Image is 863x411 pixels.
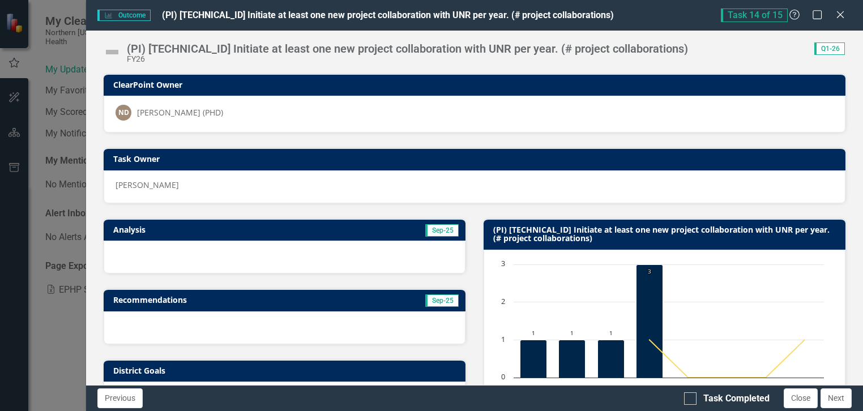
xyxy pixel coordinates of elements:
h3: (PI) [TECHNICAL_ID] Initiate at least one new project collaboration with UNR per year. (# project... [493,225,840,243]
path: FY22, 1. Actual. [520,340,547,378]
text: 1 [570,329,574,337]
div: ND [116,105,131,121]
text: 1 [532,329,535,337]
text: 1 [501,334,505,344]
text: 2 [501,296,505,306]
h3: Task Owner [113,155,840,163]
h3: Analysis [113,225,281,234]
text: FY22 [525,385,541,395]
text: FY24 [603,385,619,395]
span: Task 14 of 15 [721,8,788,22]
g: Actual, series 1 of 2. Bar series with 8 bars. [520,264,805,378]
text: Q1-26 [678,385,698,395]
h3: Recommendations [113,296,349,304]
h3: ClearPoint Owner [113,80,840,89]
span: (PI) [TECHNICAL_ID] Initiate at least one new project collaboration with UNR per year. (# project... [162,10,614,20]
button: Close [784,388,818,408]
text: FY23 [564,385,580,395]
span: Outcome [97,10,150,21]
text: 3 [648,267,651,275]
img: Not Defined [103,43,121,61]
div: [PERSON_NAME] (PHD) [137,107,223,118]
text: Q3-26 [756,385,776,395]
button: Next [821,388,852,408]
text: Q2-26 [717,385,737,395]
span: Sep-25 [425,294,459,307]
path: FY24, 1. Actual. [598,340,625,378]
span: Sep-25 [425,224,459,237]
button: Previous [97,388,143,408]
div: FY26 [127,55,688,63]
text: 3 [501,258,505,268]
text: 0 [501,371,505,382]
div: Task Completed [703,392,770,405]
h3: District Goals [113,366,460,375]
text: 1 [609,329,613,337]
path: FY23, 1. Actual. [559,340,586,378]
span: Q1-26 [814,42,845,55]
div: (PI) [TECHNICAL_ID] Initiate at least one new project collaboration with UNR per year. (# project... [127,42,688,55]
path: FY25, 3. Actual. [636,264,663,378]
text: FY25 [642,385,657,395]
text: Q4-26 [794,385,814,395]
div: [PERSON_NAME] [116,179,834,191]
